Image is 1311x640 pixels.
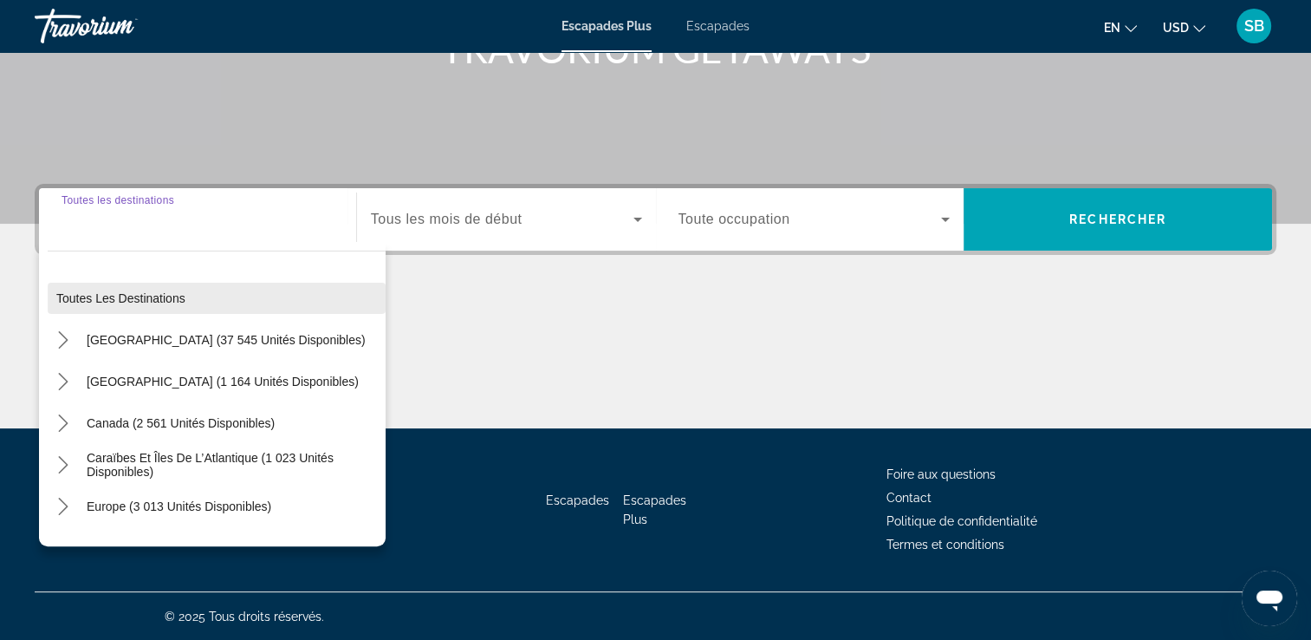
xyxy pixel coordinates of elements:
div: Widget de recherche [39,188,1272,251]
button: Caraïbes et Îles de l’Atlantique (1 023 unités disponibles) sous-menu [48,450,78,480]
a: Escapades Plus [623,493,686,526]
button: Sélectionnez la destination : États-Unis (37 545 unités disponibles) [78,324,374,356]
span: © 2025 Tous droits réservés. [165,610,324,624]
div: Options de destination [39,242,386,546]
span: en [1104,21,1120,35]
span: SB [1244,17,1264,35]
iframe: Bouton de lancement de la fenêtre de messagerie [1242,571,1297,626]
a: Escapades [686,19,750,33]
span: Tous les mois de début [371,212,522,226]
button: Sélectionnez la destination : Australie (218 unités disponibles) [78,532,357,564]
span: [GEOGRAPHIC_DATA] (37 545 unités disponibles) [87,333,366,347]
span: Caraïbes et îles de l’Atlantique (1 023 unités disponibles) [87,451,377,479]
a: Termes et conditions [886,538,1004,552]
button: Sélectionnez la destination : Caraïbes et îles de l’Atlantique (1 023 unités disponibles) [78,449,386,480]
button: Sélectionnez la destination : Canada (2 561 unités disponibles) [78,408,283,439]
a: Politique de confidentialité [886,514,1037,528]
button: Sélectionnez la destination : Mexique (1 164 unités disponibles) [78,366,367,397]
button: Toggle Europe (3 013 unités disponibles) sous-menu [48,492,78,522]
span: Toutes les destinations [56,291,185,305]
span: Toutes les destinations [62,194,174,206]
a: Travorium [35,3,208,49]
span: USD [1163,21,1189,35]
button: Changer la langue [1104,15,1137,40]
a: Escapades Plus [561,19,652,33]
button: Rechercher [964,188,1272,251]
a: Foire aux questions [886,467,996,481]
span: [GEOGRAPHIC_DATA] (1 164 unités disponibles) [87,375,359,389]
span: Toute occupation [678,212,790,226]
button: Menu utilisateur [1231,8,1276,44]
a: Contact [886,491,931,505]
a: Escapades [546,493,609,507]
button: Changer de devise [1163,15,1205,40]
span: Europe (3 013 unités disponibles) [87,500,271,513]
button: Sélectionner une destination : Toutes les destinations [48,283,386,314]
button: Toggle États-Unis (37 545 unités disponibles) sous-menu [48,325,78,356]
input: Sélectionnez la destination [62,210,334,231]
button: Toggle Mexique (1 164 unités disponibles) sous-menu [48,367,78,397]
span: Canada (2 561 unités disponibles) [87,416,275,430]
button: Toggle Canada (2 561 unités disponibles) sous-menu [48,408,78,439]
span: Rechercher [1069,212,1166,226]
button: Toggle Australie (218 unités disponibles) sous-menu [48,533,78,564]
button: Sélectionnez la destination : Europe (3 013 unités disponibles) [78,491,280,522]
